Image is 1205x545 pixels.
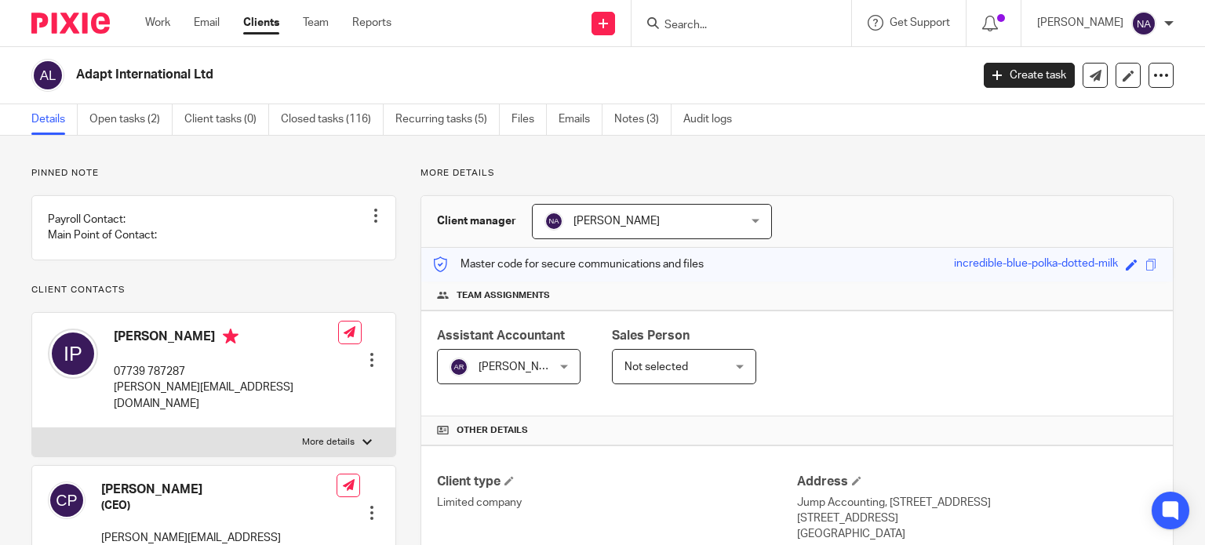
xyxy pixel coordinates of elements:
img: svg%3E [48,329,98,379]
a: Team [303,15,329,31]
h4: Client type [437,474,797,490]
a: Audit logs [683,104,744,135]
h4: [PERSON_NAME] [101,481,337,498]
img: svg%3E [450,358,468,376]
input: Search [663,19,804,33]
a: Client tasks (0) [184,104,269,135]
h4: Address [797,474,1157,490]
p: More details [420,167,1174,180]
h3: Client manager [437,213,516,229]
a: Email [194,15,220,31]
img: Pixie [31,13,110,34]
p: Limited company [437,495,797,510]
p: 07739 787287 [114,364,338,380]
h5: (CEO) [101,498,337,514]
a: Work [145,15,170,31]
img: svg%3E [544,212,563,231]
p: [PERSON_NAME] [1037,15,1123,31]
a: Reports [352,15,391,31]
p: [PERSON_NAME][EMAIL_ADDRESS][DOMAIN_NAME] [114,380,338,412]
p: Master code for secure communications and files [433,256,704,272]
p: Pinned note [31,167,396,180]
span: Get Support [890,17,950,28]
img: svg%3E [31,59,64,92]
span: Team assignments [457,289,550,302]
span: Not selected [624,362,688,372]
span: [PERSON_NAME] [479,362,565,372]
span: Sales Person [612,329,690,342]
h2: Adapt International Ltd [76,67,784,83]
a: Details [31,104,78,135]
img: svg%3E [48,481,86,519]
a: Closed tasks (116) [281,104,384,135]
span: Other details [457,424,528,437]
p: Jump Accounting, [STREET_ADDRESS] [797,495,1157,510]
div: incredible-blue-polka-dotted-milk [954,256,1118,274]
a: Recurring tasks (5) [395,104,500,135]
a: Notes (3) [614,104,672,135]
a: Files [511,104,547,135]
img: svg%3E [1131,11,1156,36]
span: Assistant Accountant [437,329,565,342]
a: Create task [984,63,1075,88]
span: [PERSON_NAME] [573,216,660,227]
a: Clients [243,15,279,31]
a: Emails [559,104,602,135]
p: Client contacts [31,284,396,296]
p: More details [302,436,355,449]
p: [GEOGRAPHIC_DATA] [797,526,1157,542]
p: [STREET_ADDRESS] [797,510,1157,526]
a: Open tasks (2) [89,104,173,135]
h4: [PERSON_NAME] [114,329,338,348]
i: Primary [223,329,238,344]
